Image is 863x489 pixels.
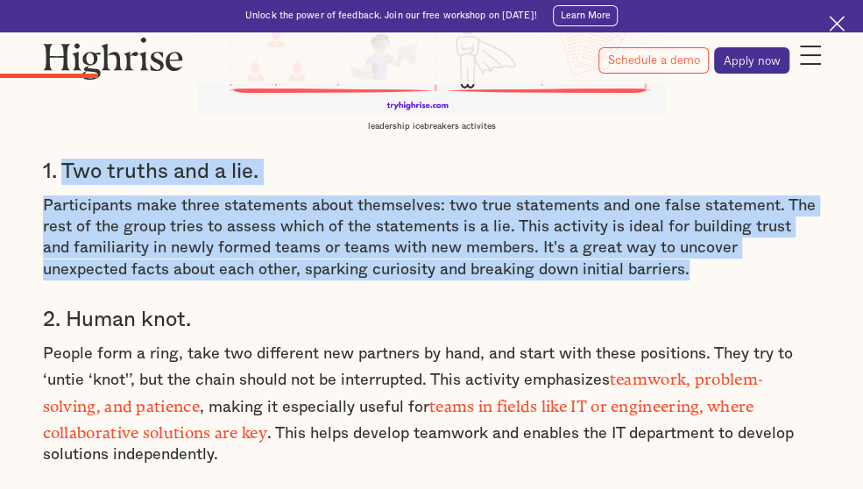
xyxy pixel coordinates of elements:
[43,307,821,333] h3: 2. Human knot.
[245,10,537,22] div: Unlock the power of feedback. Join our free workshop on [DATE]!
[553,5,619,26] a: Learn More
[43,344,821,465] p: People form a ring, take two different new partners by hand, and start with these positions. They...
[598,47,709,74] a: Schedule a demo
[43,195,821,280] p: Participants make three statements about themselves: two true statements and one false statement....
[198,121,665,132] figcaption: leadership icebreakers activites
[43,159,821,185] h3: 1. Two truths and a lie.
[43,397,754,434] strong: teams in fields like IT or engineering, where collaborative solutions are key
[829,16,845,32] img: Cross icon
[43,37,184,80] img: Highrise logo
[43,370,763,407] strong: teamwork, problem-solving, and patience
[714,47,789,74] a: Apply now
